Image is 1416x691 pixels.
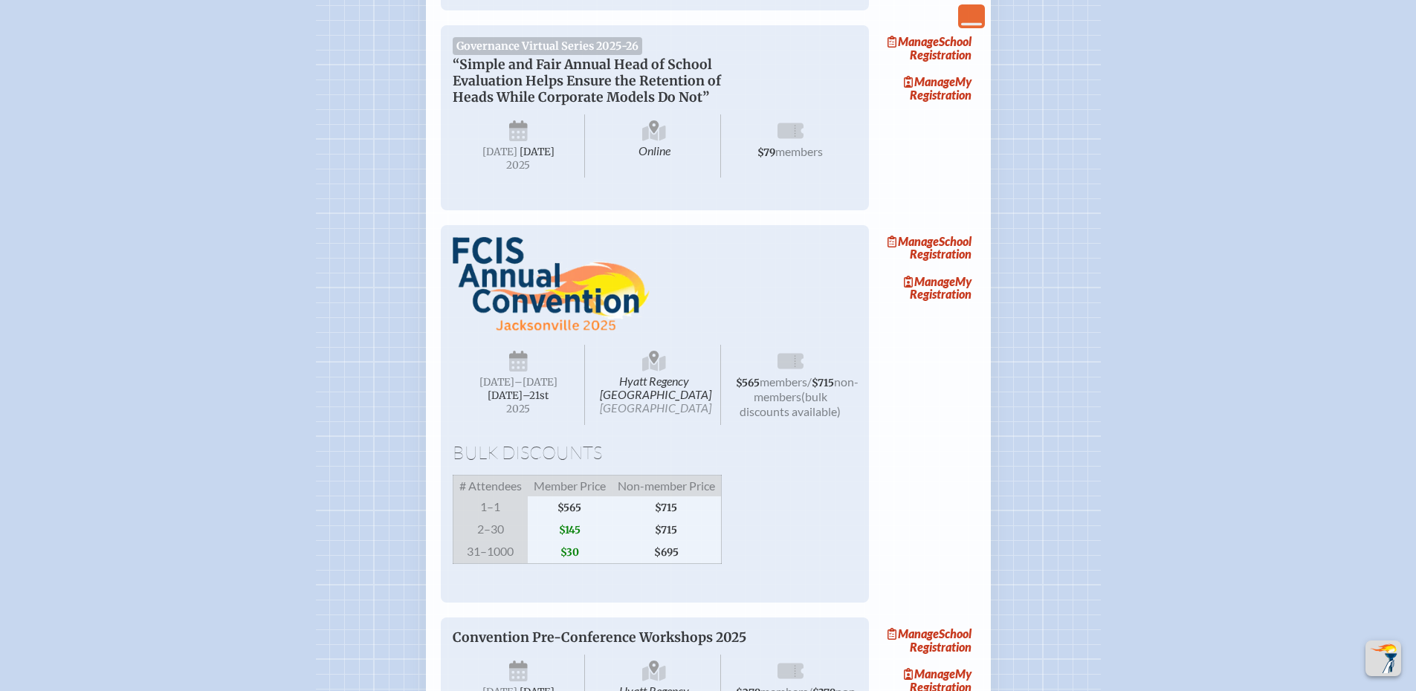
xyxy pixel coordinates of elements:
[528,496,612,519] span: $565
[453,629,746,646] span: Convention Pre-Conference Workshops 2025
[612,476,722,497] span: Non-member Price
[881,270,976,305] a: ManageMy Registration
[528,541,612,564] span: $30
[754,374,859,403] span: non-members
[612,541,722,564] span: $695
[488,389,549,402] span: [DATE]–⁠21st
[904,666,955,681] span: Manage
[453,476,528,497] span: # Attendees
[465,160,573,171] span: 2025
[453,56,721,106] span: “Simple and Fair Annual Head of School Evaluation Helps Ensure the Retention of Heads While Corpo...
[528,476,612,497] span: Member Price
[453,237,650,332] img: FCIS Convention 2025
[881,231,976,265] a: ManageSchool Registration
[465,403,573,415] span: 2025
[453,496,528,519] span: 1–1
[775,144,823,158] span: members
[740,389,841,418] span: (bulk discounts available)
[612,496,722,519] span: $715
[807,374,812,389] span: /
[588,345,721,425] span: Hyatt Regency [GEOGRAPHIC_DATA]
[588,114,721,177] span: Online
[453,443,857,464] h1: Bulk Discounts
[888,34,939,48] span: Manage
[1368,643,1398,673] img: To the top
[612,519,722,541] span: $715
[812,377,834,389] span: $715
[888,234,939,248] span: Manage
[514,376,557,389] span: –[DATE]
[736,377,760,389] span: $565
[453,37,643,55] span: Governance Virtual Series 2025-26
[760,374,807,389] span: members
[757,146,775,159] span: $79
[453,519,528,541] span: 2–30
[482,146,517,158] span: [DATE]
[453,541,528,564] span: 31–1000
[881,31,976,65] a: ManageSchool Registration
[479,376,514,389] span: [DATE]
[888,626,939,640] span: Manage
[881,71,976,106] a: ManageMy Registration
[904,274,955,288] span: Manage
[881,623,976,658] a: ManageSchool Registration
[520,146,555,158] span: [DATE]
[904,74,955,88] span: Manage
[528,519,612,541] span: $145
[600,400,711,415] span: [GEOGRAPHIC_DATA]
[1365,640,1401,676] button: Scroll Top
